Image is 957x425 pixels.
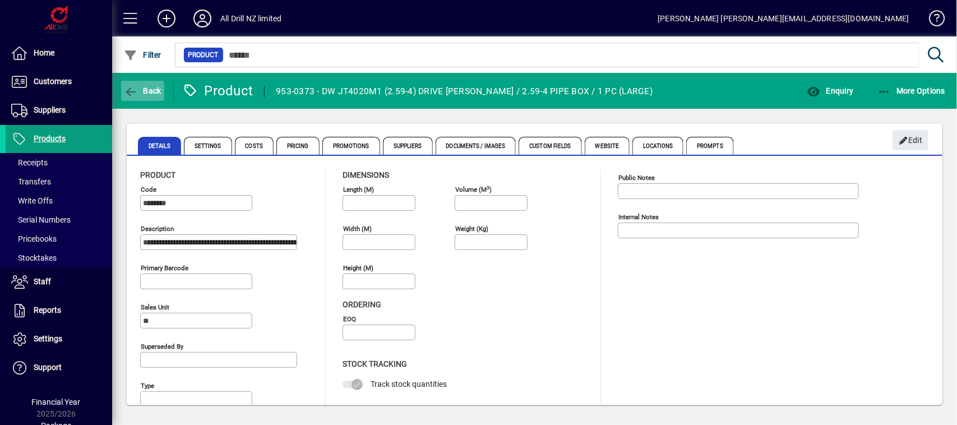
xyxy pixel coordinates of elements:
[343,300,381,309] span: Ordering
[276,82,653,100] div: 953-0373 - DW JT4020M1 (2.59-4) DRIVE [PERSON_NAME] / 2.59-4 PIPE BOX / 1 PC (LARGE)
[11,177,51,186] span: Transfers
[34,105,66,114] span: Suppliers
[899,131,923,150] span: Edit
[124,50,161,59] span: Filter
[6,39,112,67] a: Home
[877,86,946,95] span: More Options
[519,137,581,155] span: Custom Fields
[6,153,112,172] a: Receipts
[383,137,433,155] span: Suppliers
[343,170,389,179] span: Dimensions
[6,68,112,96] a: Customers
[686,137,734,155] span: Prompts
[807,86,853,95] span: Enquiry
[6,172,112,191] a: Transfers
[182,82,253,100] div: Product
[11,253,57,262] span: Stocktakes
[343,186,374,193] mat-label: Length (m)
[141,264,188,272] mat-label: Primary barcode
[34,48,54,57] span: Home
[220,10,282,27] div: All Drill NZ limited
[11,196,53,205] span: Write Offs
[141,382,154,390] mat-label: Type
[6,210,112,229] a: Serial Numbers
[343,225,372,233] mat-label: Width (m)
[121,81,164,101] button: Back
[893,130,928,150] button: Edit
[6,297,112,325] a: Reports
[875,81,949,101] button: More Options
[6,96,112,124] a: Suppliers
[124,86,161,95] span: Back
[6,268,112,296] a: Staff
[6,354,112,382] a: Support
[343,359,407,368] span: Stock Tracking
[121,45,164,65] button: Filter
[658,10,909,27] div: [PERSON_NAME] [PERSON_NAME][EMAIL_ADDRESS][DOMAIN_NAME]
[140,170,175,179] span: Product
[11,158,48,167] span: Receipts
[34,334,62,343] span: Settings
[32,398,81,406] span: Financial Year
[138,137,181,155] span: Details
[184,8,220,29] button: Profile
[632,137,683,155] span: Locations
[6,248,112,267] a: Stocktakes
[141,343,183,350] mat-label: Superseded by
[487,184,489,190] sup: 3
[343,264,373,272] mat-label: Height (m)
[34,77,72,86] span: Customers
[34,306,61,315] span: Reports
[804,81,856,101] button: Enquiry
[141,186,156,193] mat-label: Code
[455,225,488,233] mat-label: Weight (Kg)
[141,303,169,311] mat-label: Sales unit
[149,8,184,29] button: Add
[371,380,447,389] span: Track stock quantities
[6,325,112,353] a: Settings
[6,229,112,248] a: Pricebooks
[112,81,174,101] app-page-header-button: Back
[276,137,320,155] span: Pricing
[6,191,112,210] a: Write Offs
[618,174,655,182] mat-label: Public Notes
[188,49,219,61] span: Product
[11,215,71,224] span: Serial Numbers
[343,315,356,323] mat-label: EOQ
[436,137,516,155] span: Documents / Images
[34,277,51,286] span: Staff
[34,134,66,143] span: Products
[455,186,492,193] mat-label: Volume (m )
[921,2,943,39] a: Knowledge Base
[235,137,274,155] span: Costs
[11,234,57,243] span: Pricebooks
[585,137,630,155] span: Website
[141,225,174,233] mat-label: Description
[184,137,232,155] span: Settings
[618,213,659,221] mat-label: Internal Notes
[34,363,62,372] span: Support
[322,137,380,155] span: Promotions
